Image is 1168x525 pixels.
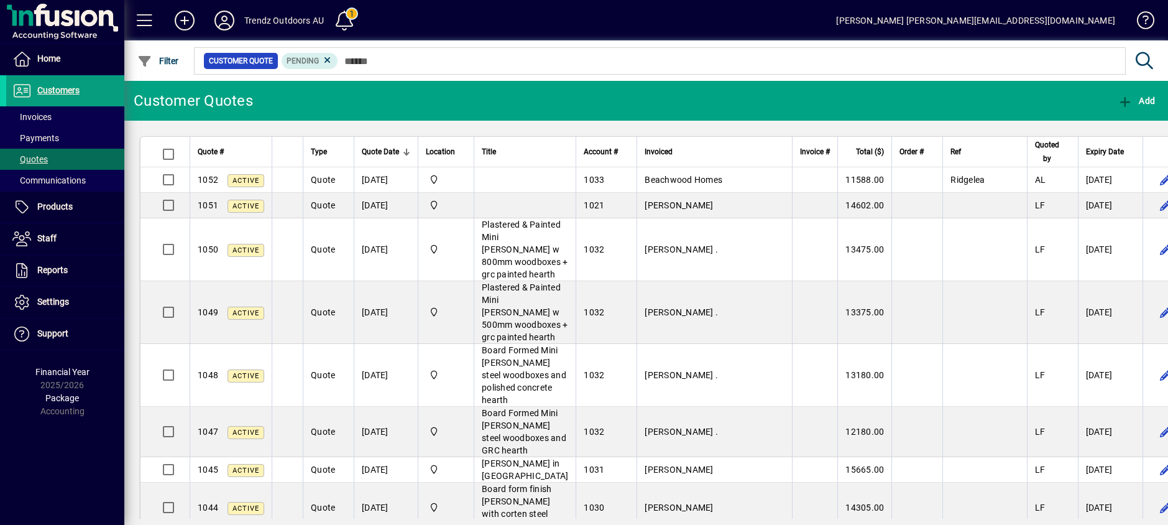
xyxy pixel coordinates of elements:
[899,145,924,159] span: Order #
[205,9,244,32] button: Profile
[198,200,218,210] span: 1051
[584,370,604,380] span: 1032
[198,503,218,513] span: 1044
[645,244,718,254] span: [PERSON_NAME] .
[37,233,57,243] span: Staff
[1078,218,1143,281] td: [DATE]
[232,504,259,513] span: Active
[645,175,722,185] span: Beachwood Homes
[232,429,259,437] span: Active
[311,145,327,159] span: Type
[836,11,1115,30] div: [PERSON_NAME] [PERSON_NAME][EMAIL_ADDRESS][DOMAIN_NAME]
[645,427,718,437] span: [PERSON_NAME] .
[198,145,224,159] span: Quote #
[1035,307,1046,317] span: LF
[482,145,568,159] div: Title
[354,344,418,407] td: [DATE]
[1078,457,1143,483] td: [DATE]
[1078,193,1143,218] td: [DATE]
[1035,244,1046,254] span: LF
[645,145,784,159] div: Invoiced
[37,53,60,63] span: Home
[1035,200,1046,210] span: LF
[584,145,629,159] div: Account #
[282,53,338,69] mat-chip: Pending Status: Pending
[198,370,218,380] span: 1048
[1035,138,1070,165] div: Quoted by
[482,458,568,481] span: [PERSON_NAME] in [GEOGRAPHIC_DATA]
[645,503,713,513] span: [PERSON_NAME]
[232,177,259,185] span: Active
[837,344,891,407] td: 13180.00
[1035,427,1046,437] span: LF
[837,193,891,218] td: 14602.00
[6,223,124,254] a: Staff
[1035,370,1046,380] span: LF
[482,408,566,455] span: Board Formed Mini [PERSON_NAME] steel woodboxes and GRC hearth
[1078,167,1143,193] td: [DATE]
[311,427,335,437] span: Quote
[645,145,673,159] span: Invoiced
[6,318,124,350] a: Support
[198,244,218,254] span: 1050
[584,200,604,210] span: 1021
[899,145,935,159] div: Order #
[837,281,891,344] td: 13375.00
[6,170,124,191] a: Communications
[426,145,466,159] div: Location
[354,193,418,218] td: [DATE]
[950,145,961,159] span: Ref
[232,467,259,475] span: Active
[198,145,264,159] div: Quote #
[1035,175,1046,185] span: AL
[584,145,618,159] span: Account #
[800,145,830,159] span: Invoice #
[37,202,73,211] span: Products
[950,175,985,185] span: Ridgelea
[232,202,259,210] span: Active
[856,145,884,159] span: Total ($)
[137,56,179,66] span: Filter
[37,85,80,95] span: Customers
[1035,465,1046,475] span: LF
[311,307,335,317] span: Quote
[198,427,218,437] span: 1047
[645,200,713,210] span: [PERSON_NAME]
[12,154,48,164] span: Quotes
[645,370,718,380] span: [PERSON_NAME] .
[362,145,399,159] span: Quote Date
[354,167,418,193] td: [DATE]
[311,200,335,210] span: Quote
[1035,138,1059,165] span: Quoted by
[134,50,182,72] button: Filter
[354,218,418,281] td: [DATE]
[584,244,604,254] span: 1032
[45,393,79,403] span: Package
[645,307,718,317] span: [PERSON_NAME] .
[198,307,218,317] span: 1049
[1078,281,1143,344] td: [DATE]
[362,145,410,159] div: Quote Date
[6,149,124,170] a: Quotes
[287,57,319,65] span: Pending
[6,192,124,223] a: Products
[1078,344,1143,407] td: [DATE]
[12,175,86,185] span: Communications
[209,55,273,67] span: Customer Quote
[37,297,69,307] span: Settings
[311,370,335,380] span: Quote
[950,145,1019,159] div: Ref
[584,175,604,185] span: 1033
[426,368,466,382] span: Central
[12,112,52,122] span: Invoices
[198,465,218,475] span: 1045
[645,465,713,475] span: [PERSON_NAME]
[584,465,604,475] span: 1031
[1118,96,1155,106] span: Add
[837,457,891,483] td: 15665.00
[6,255,124,286] a: Reports
[232,309,259,317] span: Active
[426,425,466,439] span: Central
[482,282,568,342] span: Plastered & Painted Mini [PERSON_NAME] w 500mm woodboxes + grc painted hearth
[311,244,335,254] span: Quote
